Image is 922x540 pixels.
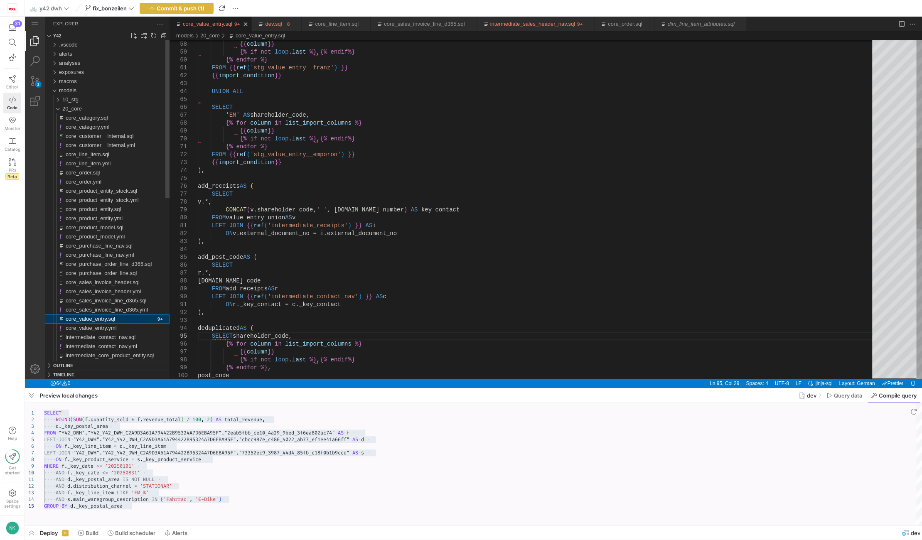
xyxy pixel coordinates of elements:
span: core_category.sql [41,98,83,104]
span: AS [218,95,225,102]
h3: Outline [28,344,48,353]
span: core_product_entity_stock.sql [41,171,112,177]
div: 31 [13,20,22,27]
span: %} [323,32,330,39]
span: endif [305,32,323,39]
span: core_sales_invoice_line_d365.yml [41,290,123,296]
span: , [292,119,295,125]
div: 74 [152,150,162,158]
div: /models/20_core [175,15,195,24]
img: https://storage.googleapis.com/y42-prod-data-exchange/images/oGOSqxDdlQtxIPYJfiHrUWhjI5fT83rRj0ID... [8,4,17,12]
a: dim_line_item_attributes.sql [643,4,710,10]
div: macros [20,60,145,69]
li: Split Editor Right (Ctrl+^) [Alt] Split Editor Down [872,3,881,12]
ul: Tab actions [558,3,569,12]
div: /models/20_core/core_purchase_order_line.sql [32,252,145,261]
span: Query data [834,392,862,399]
span: in [250,103,257,110]
ul: Tab actions [215,3,226,12]
span: core_product_model.sql [41,208,98,214]
a: Spaces: 4 [719,362,745,371]
span: %} [323,119,330,125]
span: {% [201,103,208,110]
a: https://storage.googleapis.com/y42-prod-data-exchange/images/oGOSqxDdlQtxIPYJfiHrUWhjI5fT83rRj0ID... [3,1,21,15]
a: New File... [105,15,113,23]
div: Folders Section [20,15,145,24]
a: jinja-sql [789,362,810,371]
div: core_sales_invoice_line_d365.sql [20,280,145,289]
span: {{ [204,135,211,141]
div: core_sales_invoice_header.sql [20,261,145,270]
div: intermediate_core_product_entity.yml [20,344,145,353]
span: intermediate_contact_nav.yml [41,326,112,333]
div: core_purchase_order_line.sql [20,252,145,261]
div: /models/20_core/core_customer__internal.sql [32,115,145,124]
div: /models/20_core/core_line_item.sql [32,133,145,142]
span: shareholder_code, [225,95,285,102]
a: Monitor [3,113,21,134]
a: 20_core [175,16,195,22]
span: Alerts [172,530,187,536]
div: /models/20_core/core_category.sql [32,97,145,106]
a: LF [769,362,779,371]
div: core_category.sql [20,97,145,106]
div: 20_core [20,88,145,97]
span: FROM [187,48,201,54]
div: /models/20_core/core_category.yml [32,106,145,115]
div: core_order.sql [20,152,145,161]
div: /models/20_core/core_purchase_line_nav.yml [32,234,145,243]
h3: Timeline [28,353,49,363]
span: Beta [5,173,19,180]
a: Views and More Actions... [130,3,140,12]
div: /models [151,15,169,24]
ul: Tab actions [440,3,452,12]
div: core_product_entity_stock.sql [20,170,145,179]
div: /models/20_core/core_purchase_order_line_d365.sql [32,243,145,252]
span: {{ [187,56,194,62]
span: %} [236,40,243,47]
div: UTF-8 [747,362,767,371]
span: loop [250,119,264,125]
a: Layout: German [812,362,852,371]
div: /models [34,69,145,79]
span: {{ [187,142,194,149]
span: endfor [211,40,232,47]
div: core_product_model.sql [20,206,145,216]
span: Catalog [5,147,20,152]
div: core_category.yml [20,106,145,115]
span: analyses [34,43,55,49]
span: core_customer__internal.yml [41,125,110,132]
div: Errors: 64 [22,362,49,371]
div: Spaces: 4 [718,362,746,371]
span: PRs [9,167,16,172]
a: Editor Language Status: Formatting, There are multiple formatters for 'jinja-sql' files. One of t... [781,362,789,371]
span: ) [309,48,312,54]
div: /models/20_core/intermediate_contact_nav.sql [32,316,145,325]
div: core_sales_invoice_header.yml [20,270,145,280]
li: Close (Ctrl+F4) [711,3,720,12]
span: last [267,32,281,39]
li: Close (Ctrl+F4) [442,3,450,12]
div: 65 [152,79,162,87]
span: .vscode [34,25,53,31]
span: ref [211,135,221,141]
div: Files Explorer [20,24,145,344]
a: core_sales_invoice_line_d365.sql [359,4,440,10]
span: for [211,103,221,110]
a: Editor [3,72,21,93]
span: Monitor [5,126,20,131]
span: {% [295,119,302,125]
button: Query data [823,388,866,403]
span: models [34,71,52,77]
span: core_sales_invoice_line_d365.sql [41,281,121,287]
li: Refresh Explorer [125,15,133,23]
div: /models/10_stg [37,79,145,88]
span: alerts [34,34,47,40]
ul: Tab actions [334,3,345,12]
div: 71 [152,126,162,134]
div: /macros [34,60,145,69]
div: /models/20_core/core_sales_invoice_line_d365.yml [32,289,145,298]
button: Alerts [161,526,191,540]
span: exposures [34,52,59,59]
